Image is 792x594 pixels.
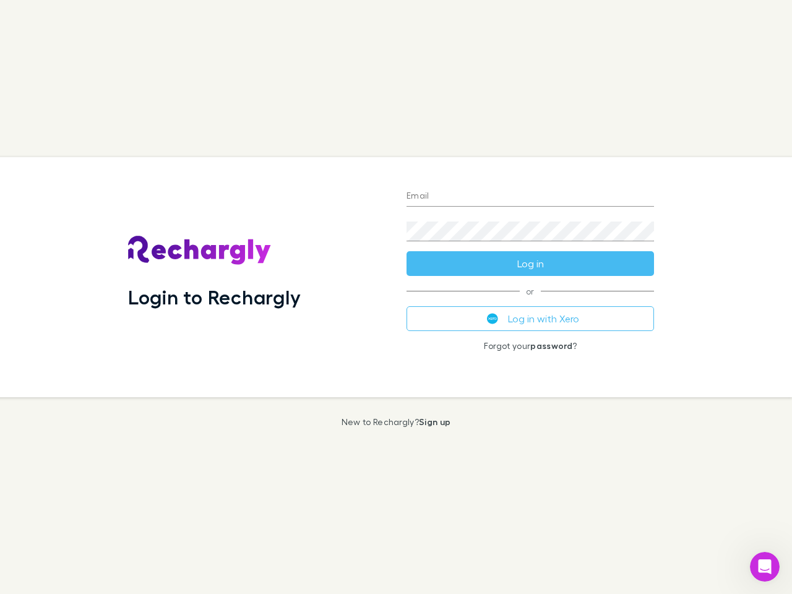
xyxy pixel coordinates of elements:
p: New to Rechargly? [342,417,451,427]
h1: Login to Rechargly [128,285,301,309]
button: Log in with Xero [407,306,654,331]
button: Log in [407,251,654,276]
p: Forgot your ? [407,341,654,351]
img: Rechargly's Logo [128,236,272,265]
a: Sign up [419,416,450,427]
img: Xero's logo [487,313,498,324]
iframe: Intercom live chat [750,552,780,582]
a: password [530,340,572,351]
